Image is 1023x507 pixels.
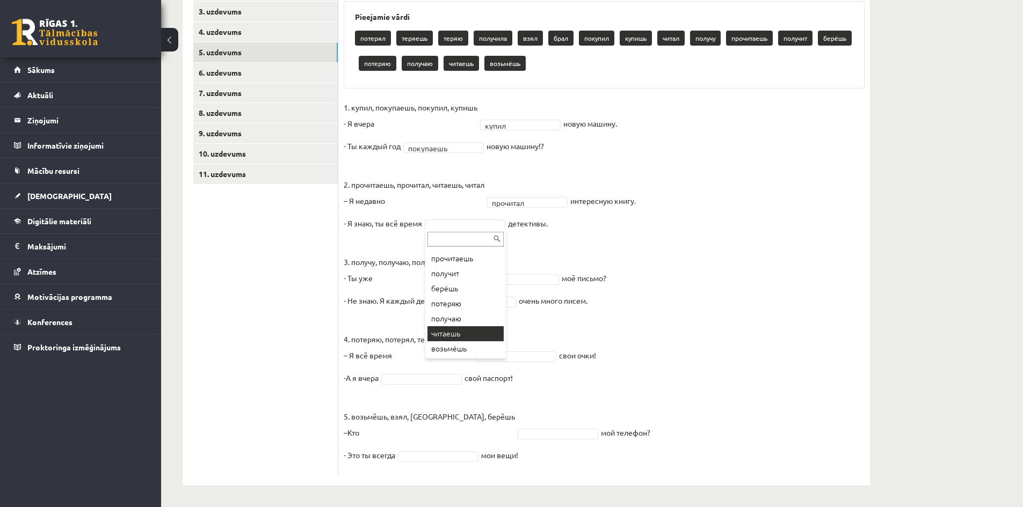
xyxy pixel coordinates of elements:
[427,296,504,311] div: потеряю
[427,281,504,296] div: берёшь
[427,251,504,266] div: прочитаешь
[427,341,504,356] div: возьмёшь
[427,311,504,326] div: получаю
[427,266,504,281] div: получит
[427,326,504,341] div: читаешь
